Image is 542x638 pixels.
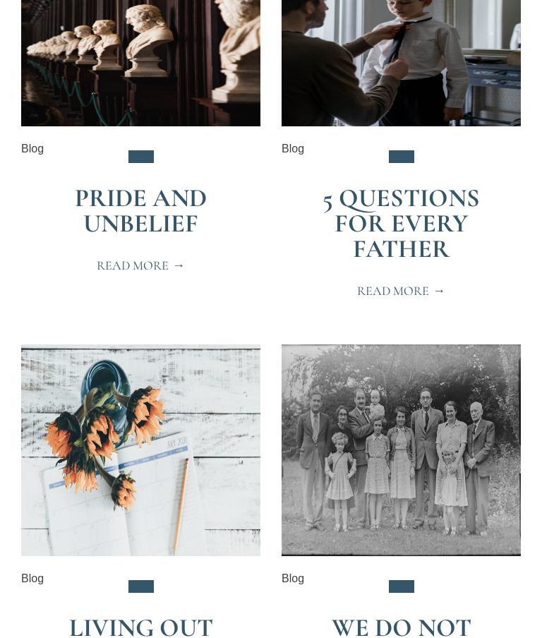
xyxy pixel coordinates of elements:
span: Read More [357,285,445,298]
a: Pride and Unbelief [75,183,207,239]
a: Read More [80,251,202,281]
a: Read More [340,277,462,306]
span: Read More [97,260,185,272]
a: 5 Questions For Every Father [323,183,480,265]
